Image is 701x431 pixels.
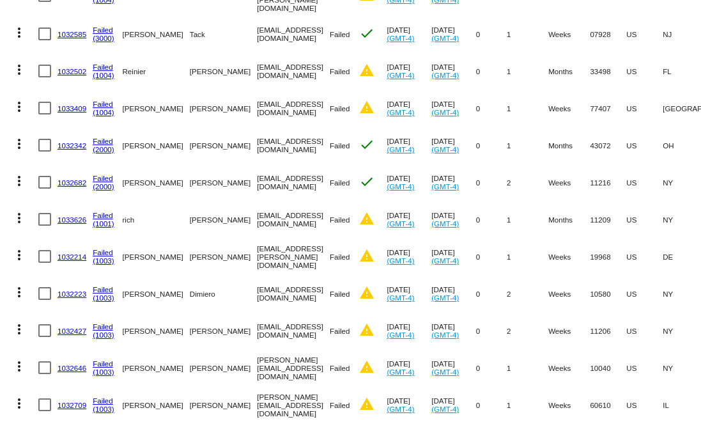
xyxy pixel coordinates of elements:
span: Failed [330,401,350,409]
mat-cell: 0 [476,52,507,90]
mat-cell: [DATE] [431,201,476,238]
mat-icon: more_vert [12,99,27,114]
mat-icon: more_vert [12,62,27,77]
mat-cell: [EMAIL_ADDRESS][DOMAIN_NAME] [257,127,330,164]
mat-cell: 1 [507,15,548,52]
mat-cell: 0 [476,238,507,275]
mat-icon: more_vert [12,25,27,40]
mat-cell: 1 [507,201,548,238]
a: (GMT-4) [387,405,414,413]
mat-cell: [PERSON_NAME] [190,90,257,127]
mat-cell: [PERSON_NAME] [122,127,189,164]
a: (1001) [93,219,114,228]
span: Failed [330,215,350,224]
mat-cell: 60610 [590,386,626,423]
mat-cell: [DATE] [387,127,431,164]
mat-cell: Reinier [122,52,189,90]
a: (1003) [93,331,114,339]
mat-icon: warning [359,285,374,301]
mat-cell: US [626,164,663,201]
mat-cell: US [626,386,663,423]
a: (GMT-4) [387,368,414,376]
mat-cell: 0 [476,164,507,201]
mat-cell: [DATE] [387,349,431,386]
span: Failed [330,178,350,187]
mat-cell: [DATE] [431,90,476,127]
mat-icon: warning [359,211,374,226]
a: (GMT-4) [387,71,414,79]
mat-cell: 77407 [590,90,626,127]
a: (1003) [93,294,114,302]
mat-cell: Tack [190,15,257,52]
a: Failed [93,26,113,34]
mat-cell: Weeks [548,90,590,127]
a: (GMT-4) [387,219,414,228]
mat-cell: US [626,238,663,275]
mat-cell: [PERSON_NAME] [122,275,189,312]
mat-cell: [PERSON_NAME] [122,312,189,349]
a: (GMT-4) [431,145,459,153]
mat-cell: [PERSON_NAME] [190,349,257,386]
a: (1003) [93,405,114,413]
mat-cell: 10040 [590,349,626,386]
a: 1032585 [58,30,86,38]
a: 1032709 [58,401,86,409]
a: (GMT-4) [431,108,459,116]
a: (GMT-4) [431,219,459,228]
mat-icon: more_vert [12,247,27,263]
mat-cell: [PERSON_NAME] [190,312,257,349]
mat-cell: 19968 [590,238,626,275]
mat-cell: 43072 [590,127,626,164]
mat-cell: [DATE] [387,312,431,349]
a: 1032214 [58,253,86,261]
mat-cell: [DATE] [387,52,431,90]
a: (GMT-4) [431,34,459,42]
mat-cell: [DATE] [431,312,476,349]
a: 1032646 [58,364,86,372]
a: (GMT-4) [431,182,459,191]
mat-cell: 07928 [590,15,626,52]
mat-cell: [DATE] [387,386,431,423]
a: 1033626 [58,215,86,224]
a: (1003) [93,368,114,376]
a: (GMT-4) [387,256,414,265]
mat-cell: US [626,349,663,386]
mat-icon: check [359,137,374,152]
a: Failed [93,211,113,219]
mat-cell: [EMAIL_ADDRESS][DOMAIN_NAME] [257,201,330,238]
span: Failed [330,290,350,298]
mat-cell: [PERSON_NAME] [190,52,257,90]
mat-cell: Weeks [548,164,590,201]
a: (GMT-4) [431,368,459,376]
mat-cell: 1 [507,52,548,90]
mat-cell: 0 [476,90,507,127]
mat-cell: 0 [476,127,507,164]
a: 1033409 [58,104,86,113]
mat-cell: Weeks [548,349,590,386]
a: 1032502 [58,67,86,75]
mat-cell: 1 [507,386,548,423]
a: (GMT-4) [431,331,459,339]
mat-cell: 1 [507,90,548,127]
mat-cell: Weeks [548,275,590,312]
a: 1032342 [58,141,86,150]
a: (GMT-4) [431,256,459,265]
a: (1004) [93,71,114,79]
mat-cell: [DATE] [431,127,476,164]
mat-cell: 2 [507,312,548,349]
mat-cell: Months [548,201,590,238]
mat-cell: [PERSON_NAME] [122,15,189,52]
a: (GMT-4) [387,294,414,302]
mat-cell: [PERSON_NAME][EMAIL_ADDRESS][DOMAIN_NAME] [257,349,330,386]
mat-cell: [PERSON_NAME] [190,127,257,164]
mat-cell: [DATE] [431,164,476,201]
mat-cell: [DATE] [431,52,476,90]
a: (1003) [93,256,114,265]
a: Failed [93,63,113,71]
a: 1032427 [58,327,86,335]
mat-cell: [EMAIL_ADDRESS][PERSON_NAME][DOMAIN_NAME] [257,238,330,275]
mat-cell: 0 [476,349,507,386]
mat-cell: [PERSON_NAME] [122,164,189,201]
mat-icon: warning [359,396,374,412]
mat-cell: [PERSON_NAME][EMAIL_ADDRESS][DOMAIN_NAME] [257,386,330,423]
